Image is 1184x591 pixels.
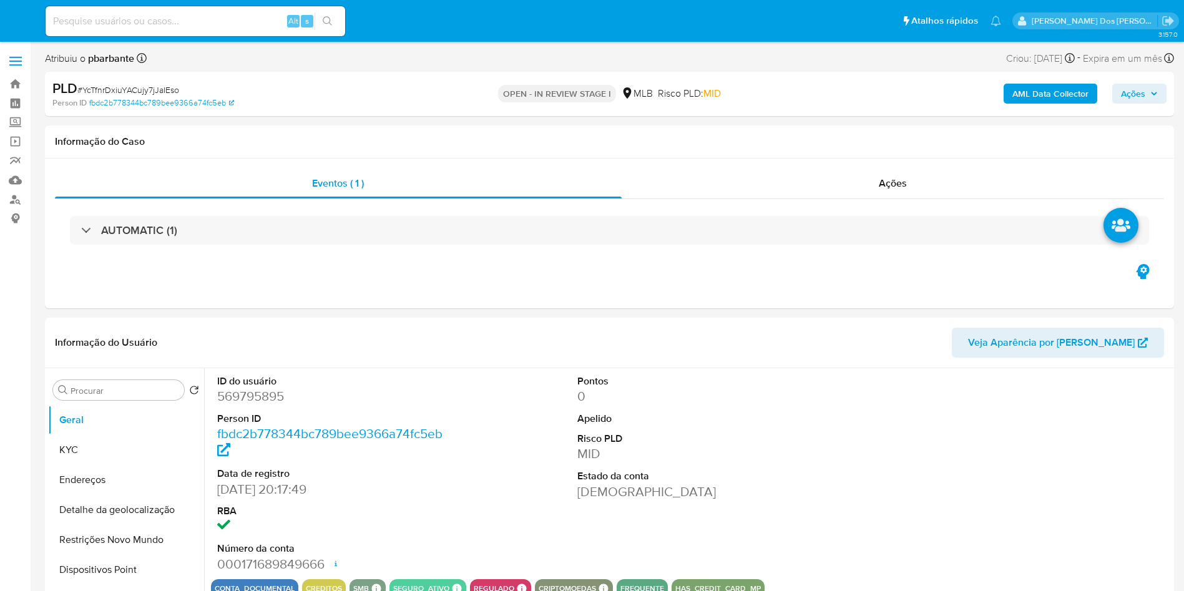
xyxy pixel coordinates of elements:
[393,586,449,591] button: seguro_ativo
[1006,50,1075,67] div: Criou: [DATE]
[353,586,369,591] button: smb
[658,87,721,100] span: Risco PLD:
[48,555,204,585] button: Dispositivos Point
[70,216,1149,245] div: AUTOMATIC (1)
[217,542,445,555] dt: Número da conta
[71,385,179,396] input: Procurar
[991,16,1001,26] a: Notificações
[55,135,1164,148] h1: Informação do Caso
[1112,84,1167,104] button: Ações
[45,52,134,66] span: Atribuiu o
[1077,50,1080,67] span: -
[48,435,204,465] button: KYC
[77,84,179,96] span: # YcTfnrDxiuYACujy7jJaIEso
[315,12,340,30] button: search-icon
[215,586,295,591] button: conta_documental
[577,469,805,483] dt: Estado da conta
[306,586,342,591] button: creditos
[1004,84,1097,104] button: AML Data Collector
[217,412,445,426] dt: Person ID
[305,15,309,27] span: s
[312,176,364,190] span: Eventos ( 1 )
[577,445,805,462] dd: MID
[879,176,907,190] span: Ações
[217,555,445,573] dd: 000171689849666
[101,223,177,237] h3: AUTOMATIC (1)
[217,481,445,498] dd: [DATE] 20:17:49
[217,374,445,388] dt: ID do usuário
[968,328,1135,358] span: Veja Aparência por [PERSON_NAME]
[217,467,445,481] dt: Data de registro
[52,97,87,109] b: Person ID
[952,328,1164,358] button: Veja Aparência por [PERSON_NAME]
[498,85,616,102] p: OPEN - IN REVIEW STAGE I
[1162,14,1175,27] a: Sair
[1121,84,1145,104] span: Ações
[48,495,204,525] button: Detalhe da geolocalização
[703,86,721,100] span: MID
[89,97,234,109] a: fbdc2b778344bc789bee9366a74fc5eb
[1032,15,1158,27] p: priscilla.barbante@mercadopago.com.br
[474,586,514,591] button: regulado
[217,504,445,518] dt: RBA
[1012,84,1089,104] b: AML Data Collector
[620,586,664,591] button: frequente
[911,14,978,27] span: Atalhos rápidos
[217,388,445,405] dd: 569795895
[577,483,805,501] dd: [DEMOGRAPHIC_DATA]
[55,336,157,349] h1: Informação do Usuário
[577,432,805,446] dt: Risco PLD
[577,374,805,388] dt: Pontos
[675,586,761,591] button: has_credit_card_mp
[577,388,805,405] dd: 0
[288,15,298,27] span: Alt
[577,412,805,426] dt: Apelido
[48,465,204,495] button: Endereços
[52,78,77,98] b: PLD
[621,87,653,100] div: MLB
[48,525,204,555] button: Restrições Novo Mundo
[58,385,68,395] button: Procurar
[46,13,345,29] input: Pesquise usuários ou casos...
[86,51,134,66] b: pbarbante
[48,405,204,435] button: Geral
[217,424,443,460] a: fbdc2b778344bc789bee9366a74fc5eb
[539,586,596,591] button: criptomoedas
[1083,52,1162,66] span: Expira em um mês
[189,385,199,399] button: Retornar ao pedido padrão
